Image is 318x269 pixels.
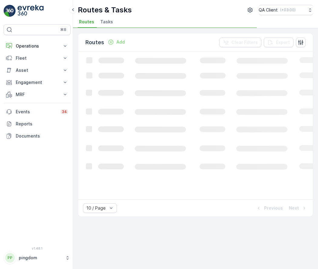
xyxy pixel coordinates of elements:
[16,121,68,127] p: Reports
[4,88,71,101] button: MRF
[16,109,57,115] p: Events
[16,55,58,61] p: Fleet
[116,39,125,45] p: Add
[4,64,71,76] button: Asset
[264,38,293,47] button: Export
[100,19,113,25] span: Tasks
[288,204,308,212] button: Next
[62,109,67,114] p: 34
[231,39,258,45] p: Clear Filters
[4,118,71,130] a: Reports
[4,106,71,118] a: Events34
[16,91,58,98] p: MRF
[276,39,290,45] p: Export
[4,247,71,250] span: v 1.48.1
[16,43,58,49] p: Operations
[16,79,58,85] p: Engagement
[78,5,132,15] p: Routes & Tasks
[105,38,127,46] button: Add
[5,253,15,263] div: PP
[4,52,71,64] button: Fleet
[280,8,296,12] p: ( +03:00 )
[289,205,299,211] p: Next
[79,19,94,25] span: Routes
[259,5,313,15] button: QA Client(+03:00)
[19,255,62,261] p: pingdom
[255,204,283,212] button: Previous
[4,5,16,17] img: logo
[4,76,71,88] button: Engagement
[4,251,71,264] button: PPpingdom
[4,40,71,52] button: Operations
[264,205,283,211] p: Previous
[16,67,58,73] p: Asset
[4,130,71,142] a: Documents
[219,38,261,47] button: Clear Filters
[18,5,44,17] img: logo_light-DOdMpM7g.png
[259,7,278,13] p: QA Client
[60,27,66,32] p: ⌘B
[16,133,68,139] p: Documents
[85,38,104,47] p: Routes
